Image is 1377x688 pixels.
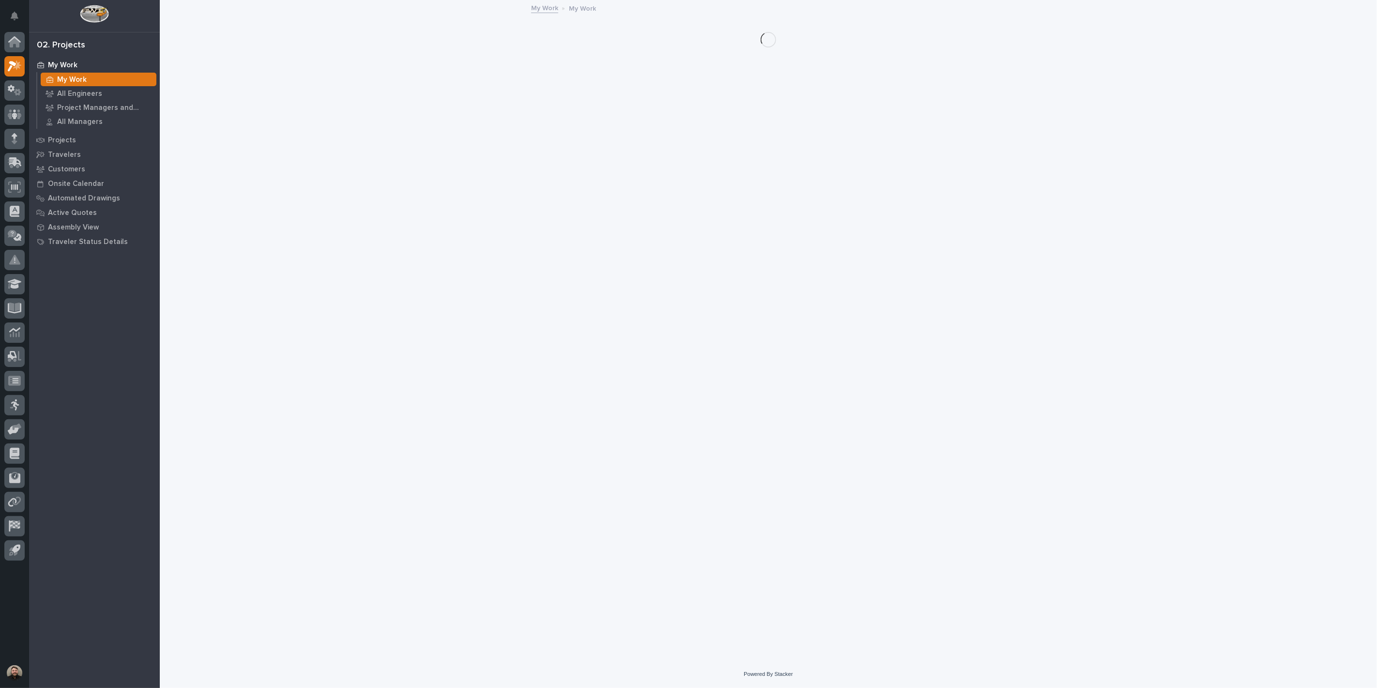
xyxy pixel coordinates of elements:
p: Travelers [48,151,81,159]
a: Automated Drawings [29,191,160,205]
p: Automated Drawings [48,194,120,203]
a: Active Quotes [29,205,160,220]
img: Workspace Logo [80,5,108,23]
a: Travelers [29,147,160,162]
p: Projects [48,136,76,145]
p: Active Quotes [48,209,97,217]
p: Project Managers and Engineers [57,104,153,112]
p: My Work [569,2,596,13]
a: My Work [531,2,558,13]
a: Powered By Stacker [744,671,793,677]
p: Assembly View [48,223,99,232]
p: Customers [48,165,85,174]
button: Notifications [4,6,25,26]
p: Traveler Status Details [48,238,128,246]
p: My Work [48,61,77,70]
a: Project Managers and Engineers [37,101,160,114]
p: All Managers [57,118,103,126]
button: users-avatar [4,663,25,683]
a: My Work [29,58,160,72]
p: My Work [57,76,87,84]
a: All Engineers [37,87,160,100]
div: Notifications [12,12,25,27]
a: Assembly View [29,220,160,234]
a: Customers [29,162,160,176]
p: Onsite Calendar [48,180,104,188]
a: Projects [29,133,160,147]
a: All Managers [37,115,160,128]
div: 02. Projects [37,40,85,51]
a: My Work [37,73,160,86]
a: Traveler Status Details [29,234,160,249]
a: Onsite Calendar [29,176,160,191]
p: All Engineers [57,90,102,98]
